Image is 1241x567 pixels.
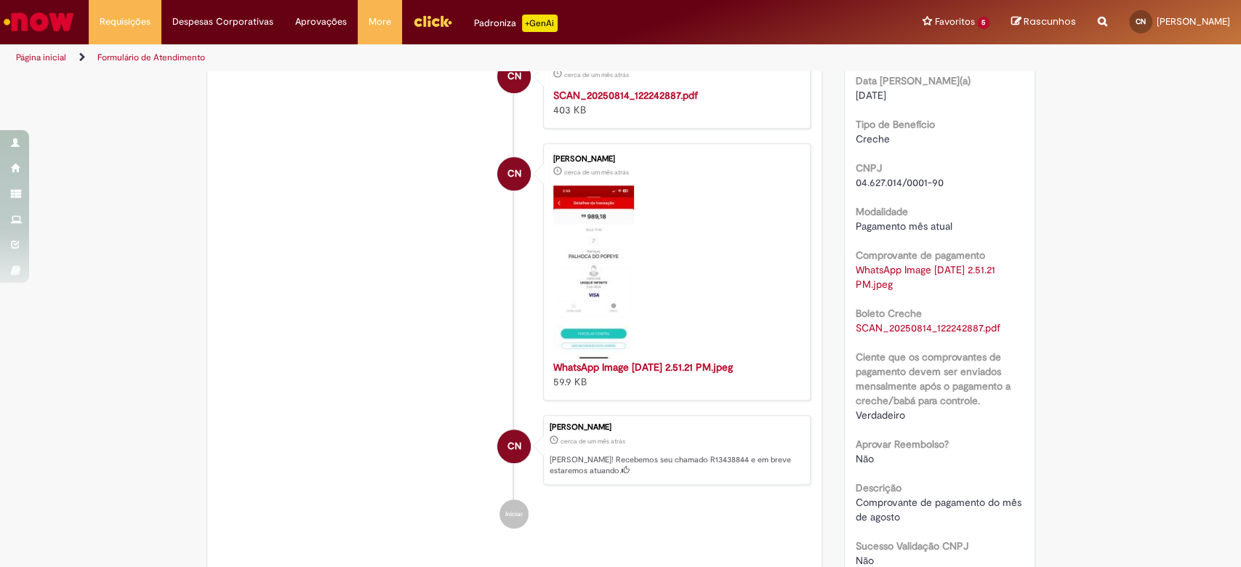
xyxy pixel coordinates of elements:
[977,17,989,29] span: 5
[856,481,901,494] b: Descrição
[1157,15,1230,28] span: [PERSON_NAME]
[564,168,629,177] span: cerca de um mês atrás
[564,71,629,79] span: cerca de um mês atrás
[522,15,558,32] p: +GenAi
[561,437,625,446] span: cerca de um mês atrás
[564,71,629,79] time: 22/08/2025 08:53:20
[1,7,76,36] img: ServiceNow
[856,132,890,145] span: Creche
[11,44,816,71] ul: Trilhas de página
[97,52,205,63] a: Formulário de Atendimento
[1011,15,1076,29] a: Rascunhos
[856,307,922,320] b: Boleto Creche
[856,409,905,422] span: Verdadeiro
[497,157,531,190] div: Caroline Azevedo Nogueira
[369,15,391,29] span: More
[553,89,698,102] a: SCAN_20250814_122242887.pdf
[856,220,952,233] span: Pagamento mês atual
[553,155,795,164] div: [PERSON_NAME]
[856,321,1000,334] a: Download de SCAN_20250814_122242887.pdf
[497,60,531,93] div: Caroline Azevedo Nogueira
[561,437,625,446] time: 22/08/2025 08:53:51
[564,168,629,177] time: 22/08/2025 08:52:24
[856,249,985,262] b: Comprovante de pagamento
[474,15,558,32] div: Padroniza
[1024,15,1076,28] span: Rascunhos
[553,361,733,374] a: WhatsApp Image [DATE] 2.51.21 PM.jpeg
[856,176,944,189] span: 04.627.014/0001-90
[856,89,886,102] span: [DATE]
[218,415,811,485] li: Caroline Azevedo Nogueira
[413,10,452,32] img: click_logo_yellow_360x200.png
[100,15,150,29] span: Requisições
[295,15,347,29] span: Aprovações
[856,118,935,131] b: Tipo de Benefício
[856,74,971,87] b: Data [PERSON_NAME](a)
[172,15,273,29] span: Despesas Corporativas
[856,452,874,465] span: Não
[856,205,908,218] b: Modalidade
[856,350,1011,407] b: Ciente que os comprovantes de pagamento devem ser enviados mensalmente após o pagamento a creche/...
[497,430,531,463] div: Caroline Azevedo Nogueira
[550,454,803,477] p: [PERSON_NAME]! Recebemos seu chamado R13438844 e em breve estaremos atuando.
[856,496,1024,523] span: Comprovante de pagamento do mês de agosto
[553,360,795,389] div: 59.9 KB
[856,554,874,567] span: Não
[934,15,974,29] span: Favoritos
[856,161,882,174] b: CNPJ
[553,88,795,117] div: 403 KB
[856,263,998,291] a: Download de WhatsApp Image 2025-08-14 at 2.51.21 PM.jpeg
[856,539,968,552] b: Sucesso Validação CNPJ
[507,59,521,94] span: CN
[1136,17,1146,26] span: CN
[550,423,803,432] div: [PERSON_NAME]
[856,438,949,451] b: Aprovar Reembolso?
[507,156,521,191] span: CN
[507,429,521,464] span: CN
[16,52,66,63] a: Página inicial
